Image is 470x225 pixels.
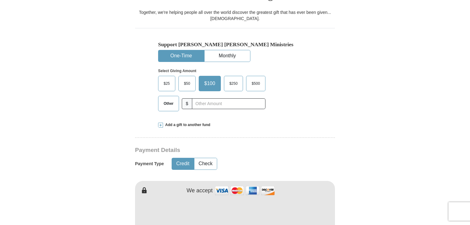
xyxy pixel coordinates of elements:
button: One-Time [158,50,204,62]
h4: We accept [187,187,213,194]
span: $50 [181,79,193,88]
div: Together, we're helping people all over the world discover the greatest gift that has ever been g... [135,9,335,22]
span: $500 [249,79,263,88]
img: credit cards accepted [214,184,276,197]
span: $100 [201,79,218,88]
span: Other [161,99,177,108]
span: $25 [161,79,173,88]
input: Other Amount [192,98,265,109]
h5: Support [PERSON_NAME] [PERSON_NAME] Ministries [158,41,312,48]
button: Credit [172,158,194,170]
h3: Payment Details [135,147,292,154]
span: $250 [226,79,241,88]
button: Check [194,158,217,170]
button: Monthly [205,50,250,62]
span: $ [182,98,192,109]
h5: Payment Type [135,161,164,166]
strong: Select Giving Amount [158,69,196,73]
span: Add a gift to another fund [163,122,210,128]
